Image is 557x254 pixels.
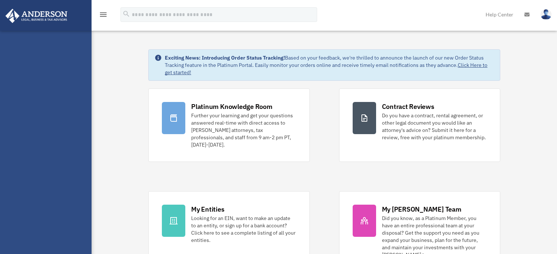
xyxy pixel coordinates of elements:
div: Based on your feedback, we're thrilled to announce the launch of our new Order Status Tracking fe... [165,54,494,76]
div: Further your learning and get your questions answered real-time with direct access to [PERSON_NAM... [191,112,296,148]
strong: Exciting News: Introducing Order Status Tracking! [165,54,285,61]
a: menu [99,13,108,19]
div: Looking for an EIN, want to make an update to an entity, or sign up for a bank account? Click her... [191,215,296,244]
div: My [PERSON_NAME] Team [382,205,461,214]
div: Contract Reviews [382,102,434,111]
div: Do you have a contract, rental agreement, or other legal document you would like an attorney's ad... [382,112,487,141]
div: Platinum Knowledge Room [191,102,272,111]
a: Platinum Knowledge Room Further your learning and get your questions answered real-time with dire... [148,88,309,162]
img: User Pic [541,9,552,20]
i: search [122,10,130,18]
a: Click Here to get started! [165,62,487,76]
i: menu [99,10,108,19]
img: Anderson Advisors Platinum Portal [3,9,70,23]
a: Contract Reviews Do you have a contract, rental agreement, or other legal document you would like... [339,88,500,162]
div: My Entities [191,205,224,214]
